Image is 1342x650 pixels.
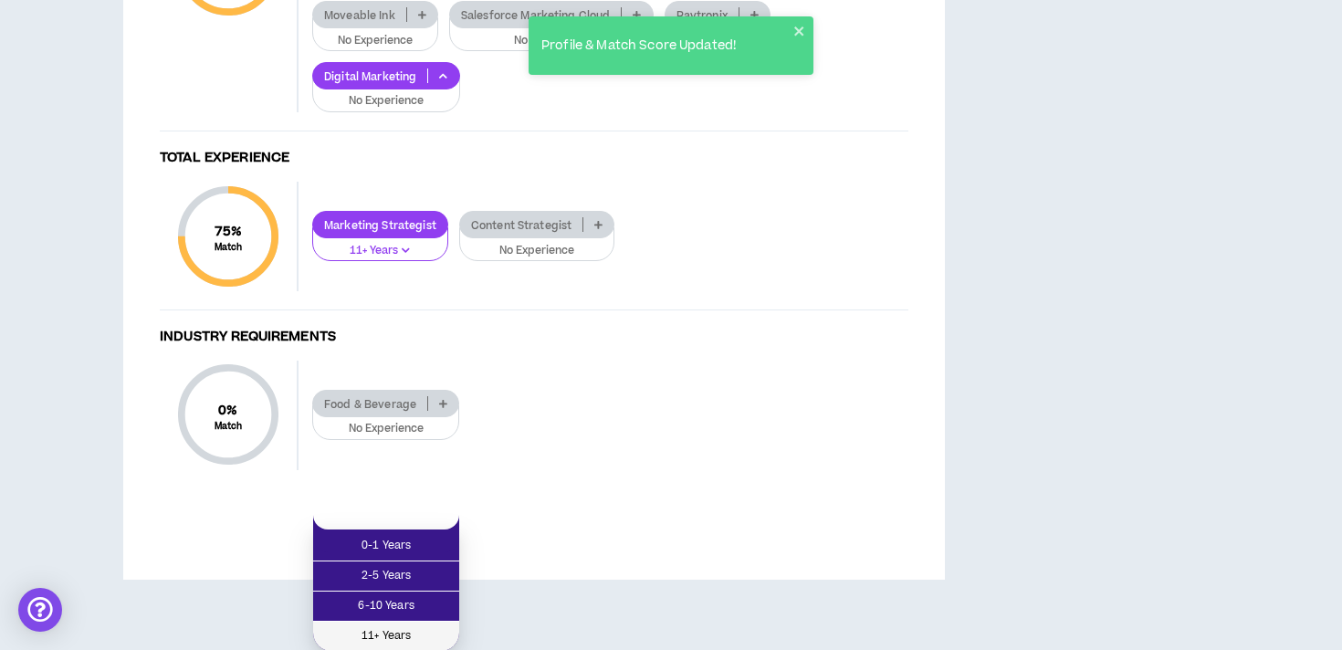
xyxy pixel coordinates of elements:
[160,329,908,346] h4: Industry Requirements
[793,24,806,38] button: close
[313,8,406,22] p: Moveable Ink
[536,31,793,61] div: Profile & Match Score Updated!
[460,218,583,232] p: Content Strategist
[471,243,603,259] p: No Experience
[324,626,448,646] span: 11+ Years
[215,401,243,420] span: 0 %
[449,17,654,52] button: No Experience
[215,241,243,254] small: Match
[324,596,448,616] span: 6-10 Years
[324,566,448,586] span: 2-5 Years
[160,150,908,167] h4: Total Experience
[312,227,448,262] button: 11+ Years
[312,405,459,440] button: No Experience
[215,420,243,433] small: Match
[459,227,615,262] button: No Experience
[324,243,436,259] p: 11+ Years
[324,421,447,437] p: No Experience
[324,536,448,556] span: 0-1 Years
[450,8,622,22] p: Salesforce Marketing Cloud
[313,218,447,232] p: Marketing Strategist
[312,78,460,112] button: No Experience
[312,17,438,52] button: No Experience
[666,8,739,22] p: Paytronix
[313,69,427,83] p: Digital Marketing
[18,588,62,632] div: Open Intercom Messenger
[313,397,427,411] p: Food & Beverage
[324,33,426,49] p: No Experience
[215,222,243,241] span: 75 %
[461,33,642,49] p: No Experience
[324,93,448,110] p: No Experience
